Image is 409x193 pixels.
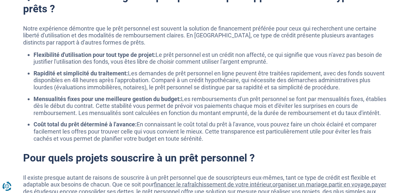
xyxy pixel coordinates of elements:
strong: Flexibilité d'utilisation pour tout type de projet: [34,51,156,58]
strong: Coût total du prêt déterminé à l'avance: [34,121,137,128]
a: financer le rafraîchissement de votre intérieur [154,181,271,188]
h2: Pour quels projets souscrire à un prêt personnel ? [23,152,386,164]
li: Les remboursements d'un prêt personnel se font par mensualités fixes, établies dès le début du co... [34,96,386,117]
strong: Mensualités fixes pour une meilleure gestion du budget: [34,96,181,102]
a: partir en voyage [329,181,370,188]
li: En connaissant le coût total du prêt à l'avance, vous pouvez faire un choix éclairé et comparer f... [34,121,386,142]
li: Le prêt personnel est un crédit non affecté, ce qui signifie que vous n'avez pas besoin de justif... [34,51,386,65]
a: organiser un mariage [272,181,327,188]
li: Les demandes de prêt personnel en ligne peuvent être traitées rapidement, avec des fonds souvent ... [34,70,386,91]
strong: Rapidité et simplicité du traitement: [34,70,128,77]
p: Notre expérience démontre que le prêt personnel est souvent la solution de financement préférée p... [23,25,386,46]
